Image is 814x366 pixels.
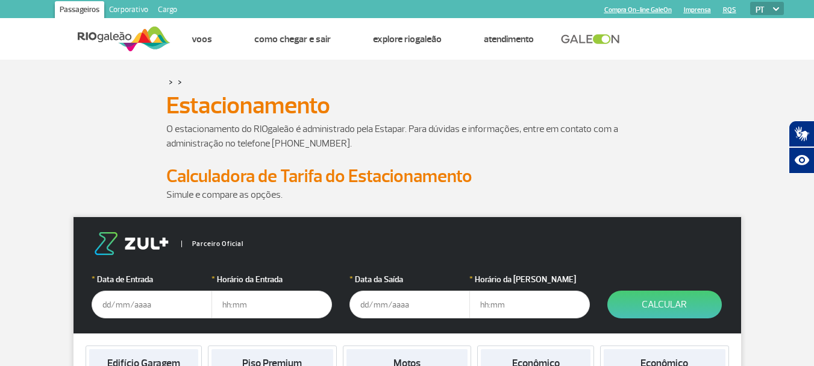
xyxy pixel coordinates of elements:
[104,1,153,21] a: Corporativo
[349,273,470,286] label: Data da Saída
[684,6,711,14] a: Imprensa
[192,33,212,45] a: Voos
[166,95,648,116] h1: Estacionamento
[166,122,648,151] p: O estacionamento do RIOgaleão é administrado pela Estapar. Para dúvidas e informações, entre em c...
[92,291,212,318] input: dd/mm/aaaa
[55,1,104,21] a: Passageiros
[373,33,442,45] a: Explore RIOgaleão
[92,273,212,286] label: Data de Entrada
[789,121,814,174] div: Plugin de acessibilidade da Hand Talk.
[254,33,331,45] a: Como chegar e sair
[607,291,722,318] button: Calcular
[178,75,182,89] a: >
[469,273,590,286] label: Horário da [PERSON_NAME]
[169,75,173,89] a: >
[211,291,332,318] input: hh:mm
[484,33,534,45] a: Atendimento
[789,147,814,174] button: Abrir recursos assistivos.
[166,188,648,202] p: Simule e compare as opções.
[92,232,171,255] img: logo-zul.png
[604,6,672,14] a: Compra On-line GaleOn
[723,6,736,14] a: RQS
[153,1,182,21] a: Cargo
[211,273,332,286] label: Horário da Entrada
[166,165,648,188] h2: Calculadora de Tarifa do Estacionamento
[469,291,590,318] input: hh:mm
[789,121,814,147] button: Abrir tradutor de língua de sinais.
[181,241,243,247] span: Parceiro Oficial
[349,291,470,318] input: dd/mm/aaaa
